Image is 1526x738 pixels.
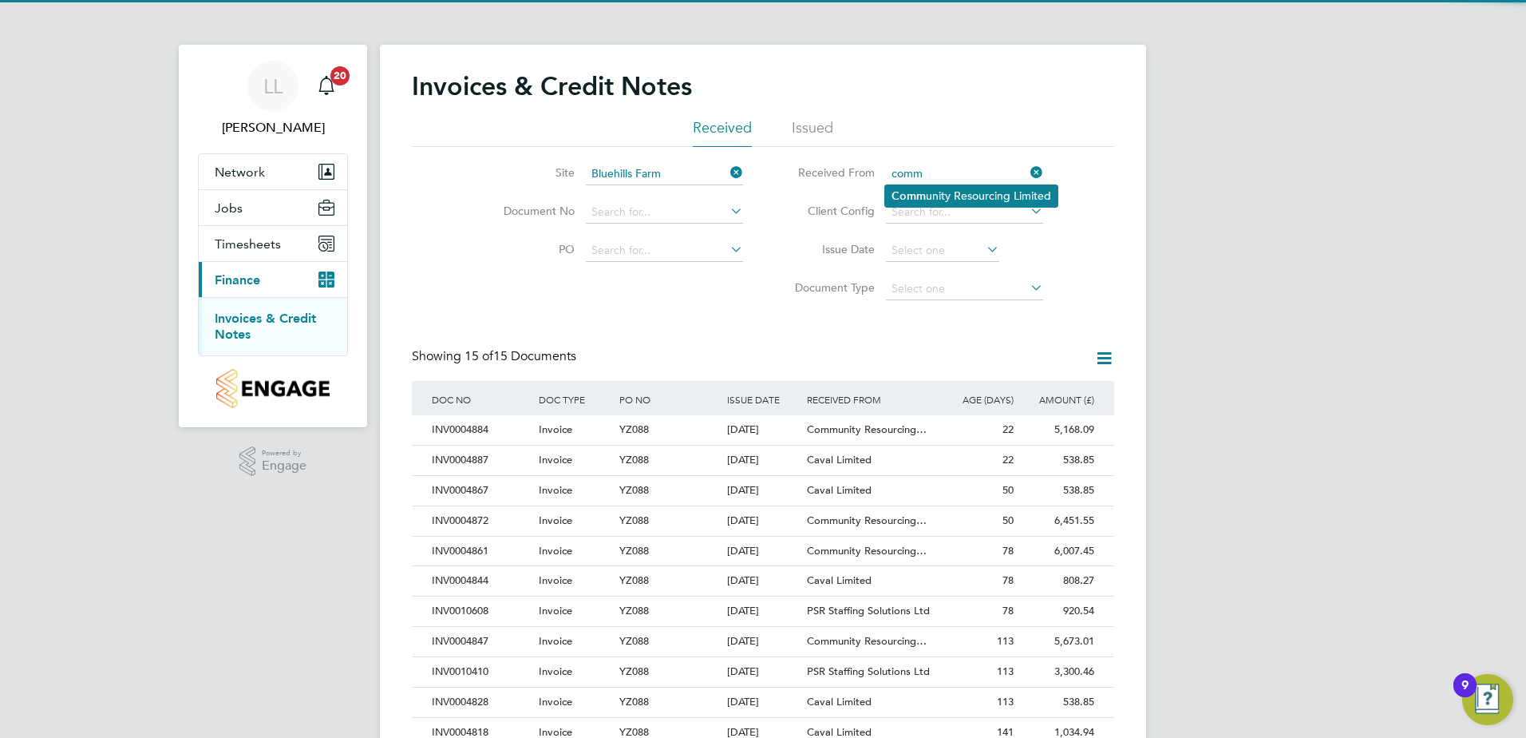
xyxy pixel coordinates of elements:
[807,604,930,617] span: PSR Staffing Solutions Ltd
[619,483,649,497] span: YZ088
[619,604,649,617] span: YZ088
[428,506,535,536] div: INV0004872
[215,236,281,252] span: Timesheets
[1018,381,1098,418] div: AMOUNT (£)
[615,381,722,418] div: PO NO
[619,544,649,557] span: YZ088
[1018,627,1098,657] div: 5,673.01
[428,415,535,445] div: INV0004884
[1002,604,1014,617] span: 78
[803,381,937,418] div: RECEIVED FROM
[723,415,804,445] div: [DATE]
[997,695,1014,708] span: 113
[483,165,575,180] label: Site
[1002,423,1014,436] span: 22
[1018,688,1098,717] div: 538.85
[997,634,1014,648] span: 113
[310,61,342,112] a: 20
[886,240,999,262] input: Select one
[807,695,872,708] span: Caval Limited
[1018,597,1098,626] div: 920.54
[619,665,649,678] span: YZ088
[198,61,348,137] a: LL[PERSON_NAME]
[199,297,347,355] div: Finance
[428,566,535,596] div: INV0004844
[693,118,752,147] li: Received
[619,634,649,648] span: YZ088
[997,665,1014,678] span: 113
[619,573,649,587] span: YZ088
[1018,506,1098,536] div: 6,451.55
[1018,446,1098,475] div: 538.85
[1018,537,1098,566] div: 6,007.45
[465,348,493,364] span: 15 of
[1002,544,1014,557] span: 78
[428,627,535,657] div: INV0004847
[885,185,1058,207] li: unity Resourcing Limited
[792,118,833,147] li: Issued
[428,476,535,506] div: INV0004867
[783,280,875,295] label: Document Type
[807,544,927,557] span: Community Resourcing…
[483,204,575,218] label: Document No
[428,381,535,418] div: DOC NO
[539,604,572,617] span: Invoice
[428,446,535,475] div: INV0004887
[535,381,615,418] div: DOC TYPE
[262,459,306,473] span: Engage
[539,453,572,466] span: Invoice
[428,688,535,717] div: INV0004828
[428,597,535,626] div: INV0010608
[723,597,804,626] div: [DATE]
[465,348,576,364] span: 15 Documents
[723,627,804,657] div: [DATE]
[807,453,872,466] span: Caval Limited
[1002,483,1014,497] span: 50
[886,163,1043,185] input: Search for...
[1002,573,1014,587] span: 78
[412,348,579,365] div: Showing
[199,226,347,261] button: Timesheets
[198,369,348,408] a: Go to home page
[783,204,875,218] label: Client Config
[199,154,347,189] button: Network
[937,381,1018,418] div: AGE (DAYS)
[215,165,265,180] span: Network
[262,446,306,460] span: Powered by
[807,514,927,527] span: Community Resourcing…
[1002,514,1014,527] span: 50
[199,190,347,225] button: Jobs
[412,70,692,102] h2: Invoices & Credit Notes
[428,537,535,566] div: INV0004861
[723,446,804,475] div: [DATE]
[483,242,575,256] label: PO
[619,695,649,708] span: YZ088
[1462,674,1513,725] button: Open Resource Center, 9 new notifications
[619,423,649,436] span: YZ088
[891,189,926,203] b: Comm
[723,657,804,687] div: [DATE]
[539,423,572,436] span: Invoice
[723,476,804,506] div: [DATE]
[216,369,329,408] img: countryside-properties-logo-retina.png
[263,76,283,97] span: LL
[723,688,804,717] div: [DATE]
[330,66,350,85] span: 20
[1018,415,1098,445] div: 5,168.09
[807,573,872,587] span: Caval Limited
[619,514,649,527] span: YZ088
[539,665,572,678] span: Invoice
[886,278,1043,300] input: Select one
[215,200,243,216] span: Jobs
[783,242,875,256] label: Issue Date
[539,573,572,587] span: Invoice
[1018,476,1098,506] div: 538.85
[215,272,260,288] span: Finance
[179,45,367,427] nav: Main navigation
[1461,685,1469,706] div: 9
[586,163,743,185] input: Search for...
[783,165,875,180] label: Received From
[198,118,348,137] span: Lindsey Lambert
[723,566,804,596] div: [DATE]
[807,483,872,497] span: Caval Limited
